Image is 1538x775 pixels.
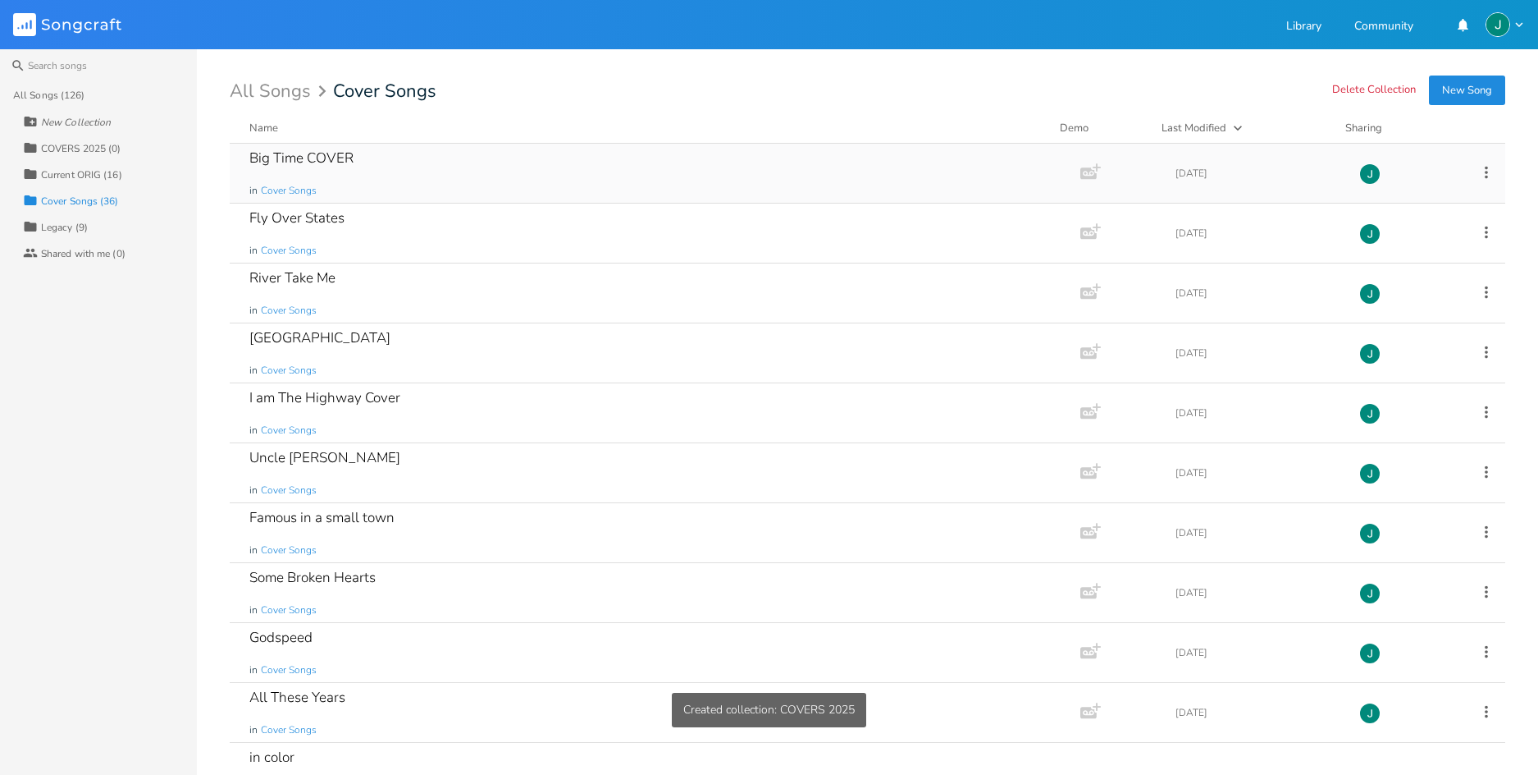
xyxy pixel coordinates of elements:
div: All These Years [249,690,345,704]
img: Jim Rudolf [1359,343,1381,365]
div: in color [249,750,294,764]
img: Jim Rudolf [1359,523,1381,544]
span: in [249,364,258,378]
div: [DATE] [1175,288,1339,298]
span: in [249,184,258,198]
div: All Songs [230,84,331,99]
span: Cover Songs [333,82,436,100]
img: Jim Rudolf [1359,703,1381,724]
span: Cover Songs [261,663,317,677]
div: Godspeed [249,631,313,644]
button: Name [249,120,1040,136]
div: [DATE] [1175,228,1339,238]
img: Jim Rudolf [1359,283,1381,305]
div: [DATE] [1175,408,1339,418]
div: Big Time COVER [249,151,354,165]
div: Uncle [PERSON_NAME] [249,451,400,465]
span: in [249,424,258,438]
img: Jim Rudolf [1359,403,1381,424]
img: Jim Rudolf [1359,463,1381,484]
span: in [249,603,258,617]
div: Some Broken Hearts [249,571,376,585]
div: New Collection [41,117,111,127]
span: in [249,304,258,318]
div: I am The Highway Cover [249,391,400,405]
div: All Songs (126) [13,90,85,100]
span: in [249,244,258,258]
div: [DATE] [1175,528,1339,538]
img: Jim Rudolf [1486,12,1510,37]
div: Famous in a small town [249,511,395,525]
img: Jim Rudolf [1359,643,1381,664]
div: Name [249,121,278,135]
div: [DATE] [1175,348,1339,358]
div: [GEOGRAPHIC_DATA] [249,331,390,345]
span: in [249,543,258,557]
div: [DATE] [1175,168,1339,178]
div: Fly Over States [249,211,345,225]
div: River Take Me [249,271,335,285]
div: COVERS 2025 (0) [41,144,121,154]
span: Cover Songs [261,484,317,498]
div: [DATE] [1175,468,1339,478]
img: Jim Rudolf [1359,163,1381,185]
div: Demo [1060,120,1142,136]
span: Cover Songs [261,364,317,378]
span: in [249,723,258,737]
span: Cover Songs [261,244,317,258]
div: Cover Songs (36) [41,196,119,206]
span: Cover Songs [261,304,317,318]
span: in [249,484,258,498]
span: Cover Songs [261,543,317,557]
div: Current ORIG (16) [41,170,122,180]
span: Cover Songs [261,723,317,737]
div: [DATE] [1175,708,1339,718]
button: New Song [1429,76,1505,105]
a: Library [1286,21,1321,34]
div: Sharing [1345,120,1444,136]
span: Cover Songs [261,184,317,198]
img: Jim Rudolf [1359,583,1381,604]
button: Delete Collection [1332,84,1416,98]
div: [DATE] [1175,588,1339,598]
div: [DATE] [1175,648,1339,658]
span: Cover Songs [261,424,317,438]
a: Community [1354,21,1413,34]
span: Cover Songs [261,603,317,617]
img: Jim Rudolf [1359,223,1381,245]
div: Shared with me (0) [41,249,126,259]
div: Last Modified [1161,121,1226,135]
div: Legacy (9) [41,222,88,232]
button: Last Modified [1161,120,1326,136]
span: in [249,663,258,677]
